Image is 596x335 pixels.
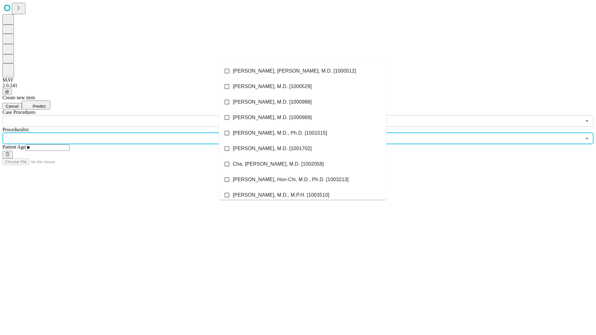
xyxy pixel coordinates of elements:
[2,127,29,132] span: Proceduralist
[233,98,312,106] span: [PERSON_NAME], M.D. [1000988]
[233,145,312,152] span: [PERSON_NAME], M.D. [1001702]
[233,67,356,75] span: [PERSON_NAME], [PERSON_NAME], M.D. [1000512]
[2,95,35,100] span: Create new item
[2,103,22,109] button: Cancel
[233,176,349,183] span: [PERSON_NAME], Hon-Chi, M.D., Ph.D. [1003213]
[2,77,594,83] div: MAY
[2,109,35,115] span: Scheduled Procedure
[583,117,591,125] button: Open
[5,89,9,94] span: @
[233,83,312,90] span: [PERSON_NAME], M.D. [1000529]
[233,191,329,199] span: [PERSON_NAME], M.D., M.P.H. [1003510]
[233,129,327,137] span: [PERSON_NAME], M.D., Ph.D. [1001515]
[583,134,591,143] button: Close
[33,104,45,109] span: Predict
[2,83,594,88] div: 2.0.241
[6,104,19,109] span: Cancel
[2,144,25,150] span: Patient Age
[22,100,50,109] button: Predict
[233,114,312,121] span: [PERSON_NAME], M.D. [1000989]
[2,88,12,95] button: @
[233,160,324,168] span: Cha, [PERSON_NAME], M.D. [1002058]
